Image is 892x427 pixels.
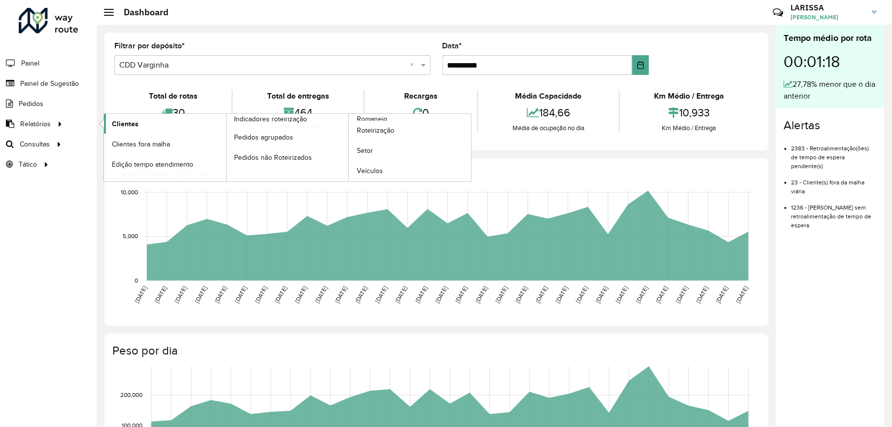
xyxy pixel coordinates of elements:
[294,285,308,304] text: [DATE]
[274,285,288,304] text: [DATE]
[104,114,226,134] a: Clientes
[443,40,462,52] label: Data
[784,45,877,78] div: 00:01:18
[635,285,649,304] text: [DATE]
[19,159,37,170] span: Tático
[791,13,865,22] span: [PERSON_NAME]
[622,123,756,133] div: Km Médio / Entrega
[622,102,756,123] div: 10,933
[791,3,865,12] h3: LARISSA
[480,90,616,102] div: Média Capacidade
[349,121,471,141] a: Roteirização
[367,90,475,102] div: Recargas
[595,285,609,304] text: [DATE]
[615,285,629,304] text: [DATE]
[235,152,312,163] span: Pedidos não Roteirizados
[235,114,308,124] span: Indicadores roteirização
[114,7,169,18] h2: Dashboard
[112,344,758,358] h4: Peso por dia
[554,285,569,304] text: [DATE]
[135,277,138,284] text: 0
[357,166,383,176] span: Veículos
[117,102,229,123] div: 30
[367,102,475,123] div: 0
[394,285,409,304] text: [DATE]
[791,171,877,196] li: 23 - Cliente(s) fora da malha viária
[21,58,39,69] span: Painel
[194,285,208,304] text: [DATE]
[784,32,877,45] div: Tempo médio por rota
[632,55,649,75] button: Choose Date
[20,78,79,89] span: Painel de Sugestão
[112,139,170,149] span: Clientes fora malha
[20,119,51,129] span: Relatórios
[735,285,749,304] text: [DATE]
[354,285,368,304] text: [DATE]
[715,285,729,304] text: [DATE]
[114,40,185,52] label: Filtrar por depósito
[227,147,349,167] a: Pedidos não Roteirizados
[534,285,549,304] text: [DATE]
[454,285,469,304] text: [DATE]
[334,285,348,304] text: [DATE]
[104,114,349,181] a: Indicadores roteirização
[655,285,669,304] text: [DATE]
[434,285,448,304] text: [DATE]
[349,141,471,161] a: Setor
[695,285,709,304] text: [DATE]
[153,285,168,304] text: [DATE]
[374,285,388,304] text: [DATE]
[104,134,226,154] a: Clientes fora malha
[784,78,877,102] div: 27,78% menor que o dia anterior
[474,285,488,304] text: [DATE]
[791,196,877,230] li: 1236 - [PERSON_NAME] sem retroalimentação de tempo de espera
[357,114,387,124] span: Romaneio
[20,139,50,149] span: Consultas
[117,90,229,102] div: Total de rotas
[480,123,616,133] div: Média de ocupação no dia
[213,285,228,304] text: [DATE]
[134,285,148,304] text: [DATE]
[173,285,188,304] text: [DATE]
[120,392,142,398] text: 200,000
[410,59,418,71] span: Clear all
[357,145,373,156] span: Setor
[19,99,43,109] span: Pedidos
[235,90,361,102] div: Total de entregas
[235,102,361,123] div: 464
[515,285,529,304] text: [DATE]
[784,118,877,133] h4: Alertas
[791,137,877,171] li: 2383 - Retroalimentação(ões) de tempo de espera pendente(s)
[234,285,248,304] text: [DATE]
[314,285,328,304] text: [DATE]
[227,114,472,181] a: Romaneio
[575,285,589,304] text: [DATE]
[235,132,294,142] span: Pedidos agrupados
[357,125,394,136] span: Roteirização
[123,233,138,240] text: 5,000
[675,285,689,304] text: [DATE]
[227,127,349,147] a: Pedidos agrupados
[622,90,756,102] div: Km Médio / Entrega
[112,119,138,129] span: Clientes
[414,285,428,304] text: [DATE]
[494,285,509,304] text: [DATE]
[121,189,138,195] text: 10,000
[480,102,616,123] div: 184,66
[349,161,471,181] a: Veículos
[767,2,789,23] a: Contato Rápido
[104,154,226,174] a: Edição tempo atendimento
[254,285,268,304] text: [DATE]
[112,159,193,170] span: Edição tempo atendimento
